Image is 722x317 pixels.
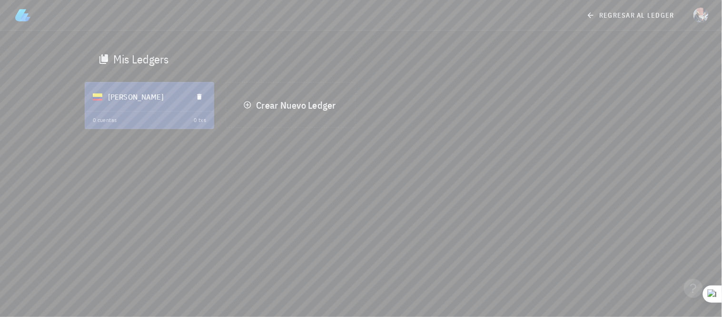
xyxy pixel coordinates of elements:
img: LedgiFi [15,8,30,23]
button: Crear Nuevo Ledger [237,96,344,113]
span: Crear Nuevo Ledger [245,99,336,112]
a: regresar al ledger [581,7,682,24]
div: Mis Ledgers [113,51,169,67]
div: avatar [693,8,709,23]
div: 0 cuentas [93,115,117,125]
div: COP-icon [93,92,102,102]
div: 0 txs [194,115,206,125]
div: [PERSON_NAME] [108,84,185,109]
span: regresar al ledger [588,11,674,20]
